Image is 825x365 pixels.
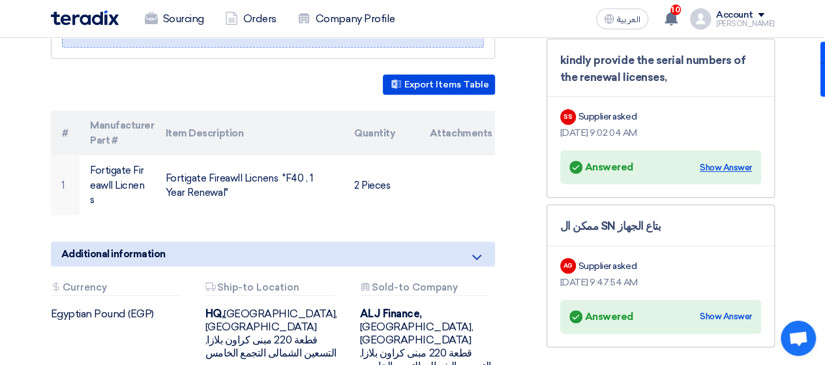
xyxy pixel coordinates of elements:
[560,218,761,235] div: ممكن ال SN بتاع الجهاز
[716,20,775,27] div: [PERSON_NAME]
[344,110,419,155] th: Quantity
[360,282,490,296] div: Sold-to Company
[578,259,637,273] div: Supplier asked
[80,155,155,215] td: Fortigate Fireawll Licnens
[560,276,761,289] div: [DATE] 9:47:54 AM
[617,15,640,24] span: العربية
[700,310,752,323] div: Show Answer
[569,308,633,326] div: Answered
[215,5,287,33] a: Orders
[155,155,344,215] td: Fortigate Fireawll Licnens "F40 , 1 Year Renewal"
[51,155,80,215] td: 1
[560,258,576,274] div: AG
[781,321,816,356] div: Open chat
[155,110,344,155] th: Item Description
[700,161,752,174] div: Show Answer
[560,126,761,140] div: [DATE] 9:02:04 AM
[134,5,215,33] a: Sourcing
[419,110,495,155] th: Attachments
[80,110,155,155] th: Manufacturer Part #
[690,8,711,29] img: profile_test.png
[51,10,119,25] img: Teradix logo
[596,8,648,29] button: العربية
[51,308,186,321] div: Egyptian Pound (EGP)
[560,52,761,86] div: kindly provide the serial numbers of the renewal licenses,
[670,5,681,15] span: 10
[205,282,335,296] div: Ship-to Location
[344,155,419,215] td: 2 Pieces
[716,10,753,21] div: Account
[51,110,80,155] th: #
[569,158,633,176] div: Answered
[51,282,181,296] div: Currency
[360,308,422,320] b: ALJ Finance,
[205,308,340,360] div: [GEOGRAPHIC_DATA], [GEOGRAPHIC_DATA] ,قطعة 220 مبنى كراون بلازا التسعين الشمالى التجمع الخامس
[287,5,406,33] a: Company Profile
[383,74,495,95] button: Export Items Table
[560,109,576,125] div: SS
[578,110,637,123] div: Supplier asked
[205,308,224,320] b: HQ,
[61,247,166,261] span: Additional information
